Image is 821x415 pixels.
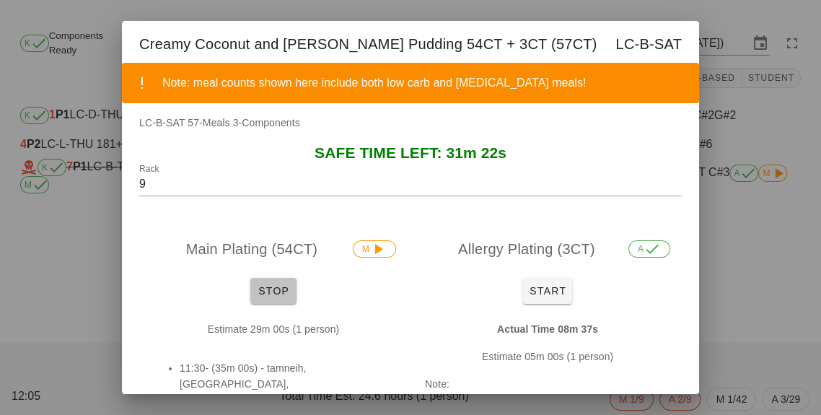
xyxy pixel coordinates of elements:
span: Stop [256,285,291,297]
div: Main Plating (54CT) [139,226,408,272]
label: Rack [139,164,159,175]
p: Estimate 05m 00s (1 person) [425,349,670,364]
button: Stop [250,278,297,304]
p: Estimate 29m 00s (1 person) [151,321,396,337]
span: SAFE TIME LEFT: 31m 22s [315,144,506,161]
span: LC-B-SAT [615,32,682,56]
span: M [362,241,387,257]
div: Note: meal counts shown here include both low carb and [MEDICAL_DATA] meals! [162,74,688,92]
div: LC-B-SAT 57-Meals 3-Components [122,115,699,145]
div: Creamy Coconut and [PERSON_NAME] Pudding 54CT + 3CT (57CT) [122,21,699,63]
div: Allergy Plating (3CT) [413,226,682,272]
span: Start [529,285,566,297]
p: Note: [425,376,670,392]
span: A [638,241,661,257]
p: Actual Time 08m 37s [425,321,670,337]
button: Start [523,278,572,304]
